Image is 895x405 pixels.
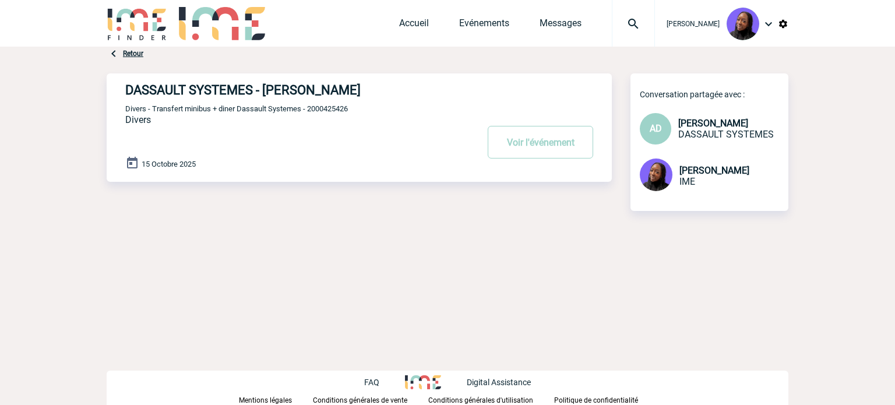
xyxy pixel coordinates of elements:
a: Conditions générales d'utilisation [428,394,554,405]
span: [PERSON_NAME] [678,118,748,129]
p: FAQ [364,378,379,387]
a: Messages [540,17,582,34]
a: Retour [123,50,143,58]
p: Conversation partagée avec : [640,90,788,99]
span: [PERSON_NAME] [679,165,749,176]
p: Conditions générales d'utilisation [428,396,533,404]
span: [PERSON_NAME] [667,20,720,28]
p: Conditions générales de vente [313,396,407,404]
a: Mentions légales [239,394,313,405]
a: Evénements [459,17,509,34]
img: IME-Finder [107,7,167,40]
button: Voir l'événement [488,126,593,159]
p: Mentions légales [239,396,292,404]
span: Divers - Transfert minibus + diner Dassault Systemes - 2000425426 [125,104,348,113]
img: 131349-0.png [727,8,759,40]
span: Divers [125,114,151,125]
img: 131349-0.png [640,159,672,191]
img: http://www.idealmeetingsevents.fr/ [405,375,441,389]
a: FAQ [364,376,405,387]
p: Digital Assistance [467,378,531,387]
a: Conditions générales de vente [313,394,428,405]
p: Politique de confidentialité [554,396,638,404]
a: Accueil [399,17,429,34]
span: DASSAULT SYSTEMES [678,129,774,140]
span: IME [679,176,695,187]
span: 15 Octobre 2025 [142,160,196,168]
h4: DASSAULT SYSTEMES - [PERSON_NAME] [125,83,443,97]
span: AD [650,123,662,134]
a: Politique de confidentialité [554,394,657,405]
